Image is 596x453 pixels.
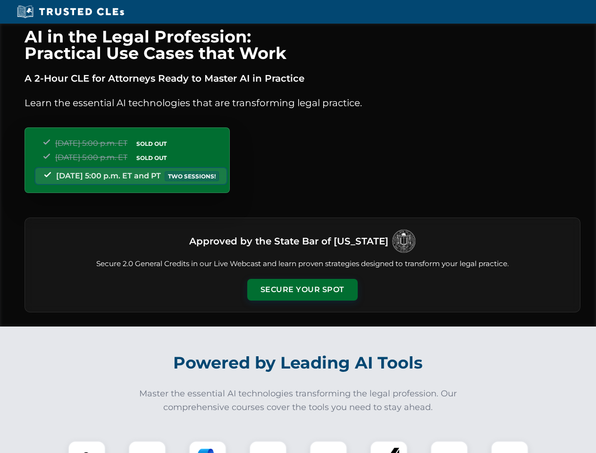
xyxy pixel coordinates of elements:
img: Trusted CLEs [14,5,127,19]
span: SOLD OUT [133,153,170,163]
p: A 2-Hour CLE for Attorneys Ready to Master AI in Practice [25,71,580,86]
span: SOLD OUT [133,139,170,149]
h3: Approved by the State Bar of [US_STATE] [189,233,388,250]
button: Secure Your Spot [247,279,358,301]
span: [DATE] 5:00 p.m. ET [55,139,127,148]
h2: Powered by Leading AI Tools [37,346,560,379]
h1: AI in the Legal Profession: Practical Use Cases that Work [25,28,580,61]
span: [DATE] 5:00 p.m. ET [55,153,127,162]
p: Master the essential AI technologies transforming the legal profession. Our comprehensive courses... [133,387,463,414]
p: Learn the essential AI technologies that are transforming legal practice. [25,95,580,110]
p: Secure 2.0 General Credits in our Live Webcast and learn proven strategies designed to transform ... [36,259,569,269]
img: Logo [392,229,416,253]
